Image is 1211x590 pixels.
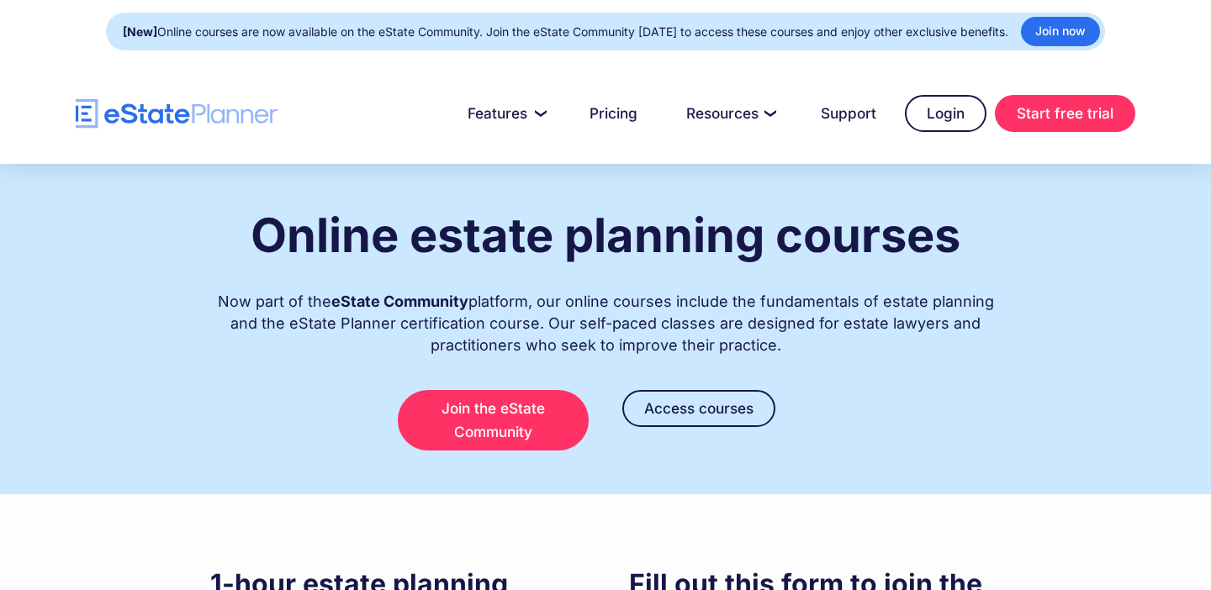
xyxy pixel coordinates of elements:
strong: [New] [123,24,157,39]
strong: eState Community [331,292,468,310]
a: Access courses [622,390,775,427]
h1: Online estate planning courses [251,209,960,261]
a: Features [447,97,561,130]
a: Resources [666,97,792,130]
a: Support [801,97,896,130]
a: Join the eState Community [398,390,590,450]
a: Pricing [569,97,658,130]
a: Start free trial [995,95,1135,132]
div: Online courses are now available on the eState Community. Join the eState Community [DATE] to acc... [123,20,1008,44]
a: Login [905,95,986,132]
a: Join now [1021,17,1100,46]
div: Now part of the platform, our online courses include the fundamentals of estate planning and the ... [210,274,1001,356]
